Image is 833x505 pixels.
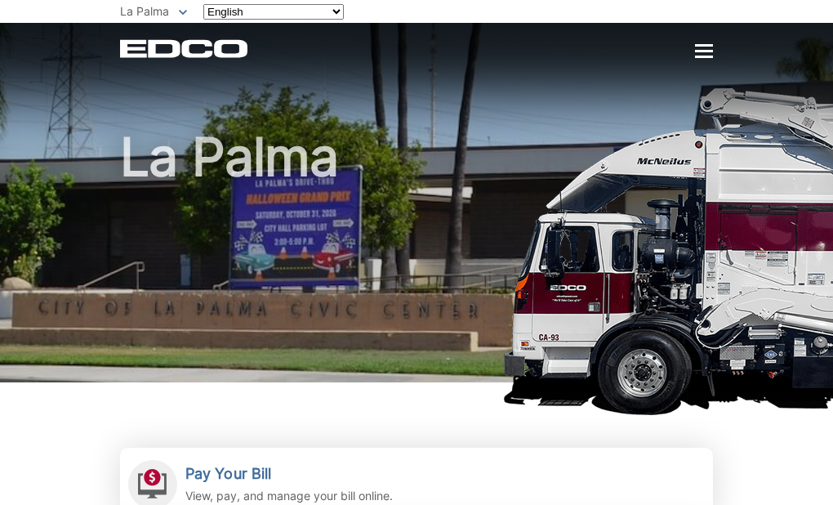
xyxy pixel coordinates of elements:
[120,131,713,390] h1: La Palma
[120,39,250,58] a: EDCD logo. Return to the homepage.
[203,4,344,20] select: Select a language
[120,4,169,18] span: La Palma
[185,487,393,505] p: View, pay, and manage your bill online.
[185,465,393,483] h2: Pay Your Bill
